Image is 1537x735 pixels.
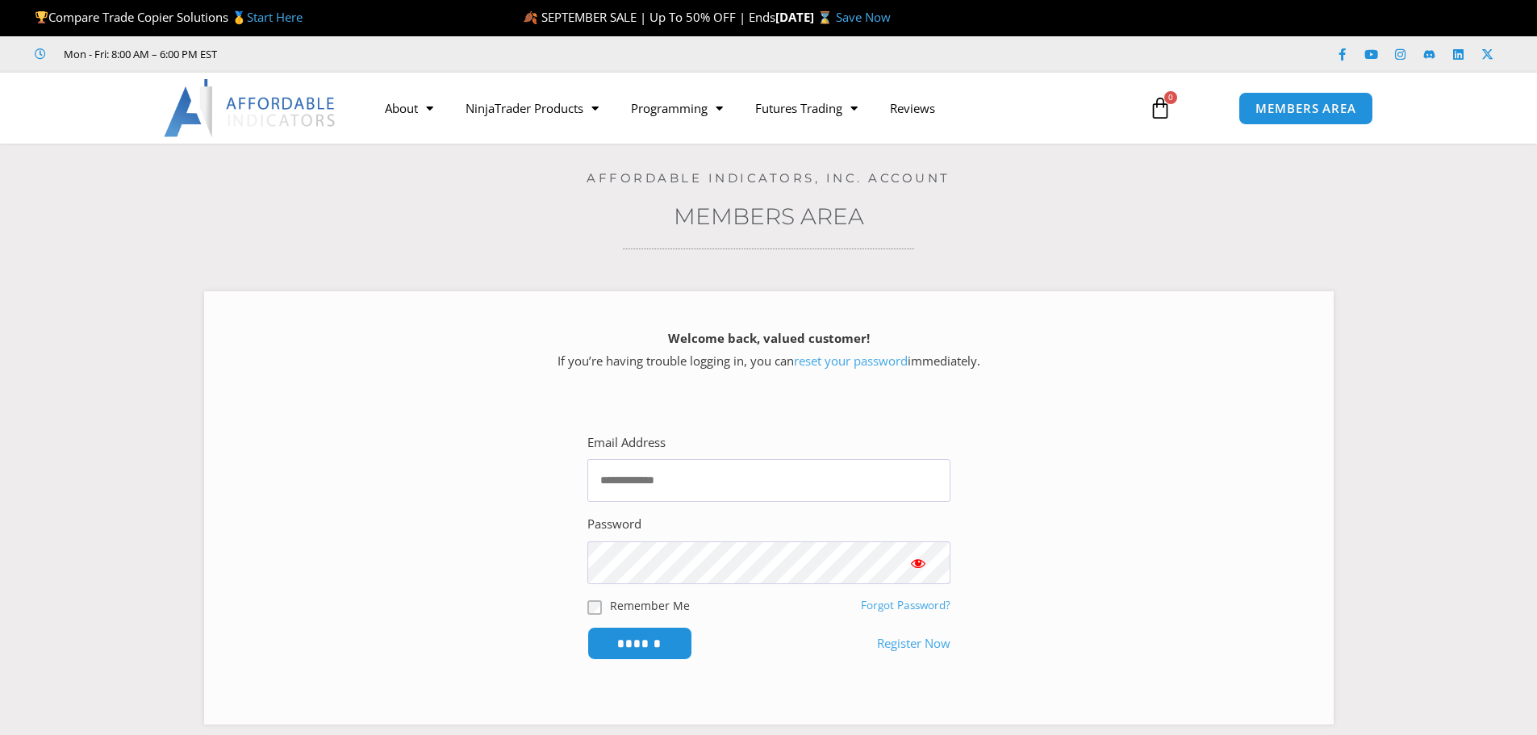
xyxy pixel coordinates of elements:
span: Compare Trade Copier Solutions 🥇 [35,9,303,25]
button: Show password [886,541,950,584]
a: reset your password [794,353,908,369]
a: Affordable Indicators, Inc. Account [587,170,950,186]
img: LogoAI | Affordable Indicators – NinjaTrader [164,79,337,137]
a: 0 [1125,85,1196,132]
a: NinjaTrader Products [449,90,615,127]
a: About [369,90,449,127]
a: Forgot Password? [861,598,950,612]
p: If you’re having trouble logging in, you can immediately. [232,328,1305,373]
strong: [DATE] ⌛ [775,9,836,25]
label: Email Address [587,432,666,454]
nav: Menu [369,90,1130,127]
a: Members Area [674,203,864,230]
span: 🍂 SEPTEMBER SALE | Up To 50% OFF | Ends [523,9,775,25]
a: Reviews [874,90,951,127]
iframe: Customer reviews powered by Trustpilot [240,46,482,62]
strong: Welcome back, valued customer! [668,330,870,346]
span: 0 [1164,91,1177,104]
a: MEMBERS AREA [1238,92,1373,125]
span: Mon - Fri: 8:00 AM – 6:00 PM EST [60,44,217,64]
span: MEMBERS AREA [1255,102,1356,115]
img: 🏆 [36,11,48,23]
a: Start Here [247,9,303,25]
label: Remember Me [610,597,690,614]
a: Save Now [836,9,891,25]
label: Password [587,513,641,536]
a: Futures Trading [739,90,874,127]
a: Programming [615,90,739,127]
a: Register Now [877,633,950,655]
